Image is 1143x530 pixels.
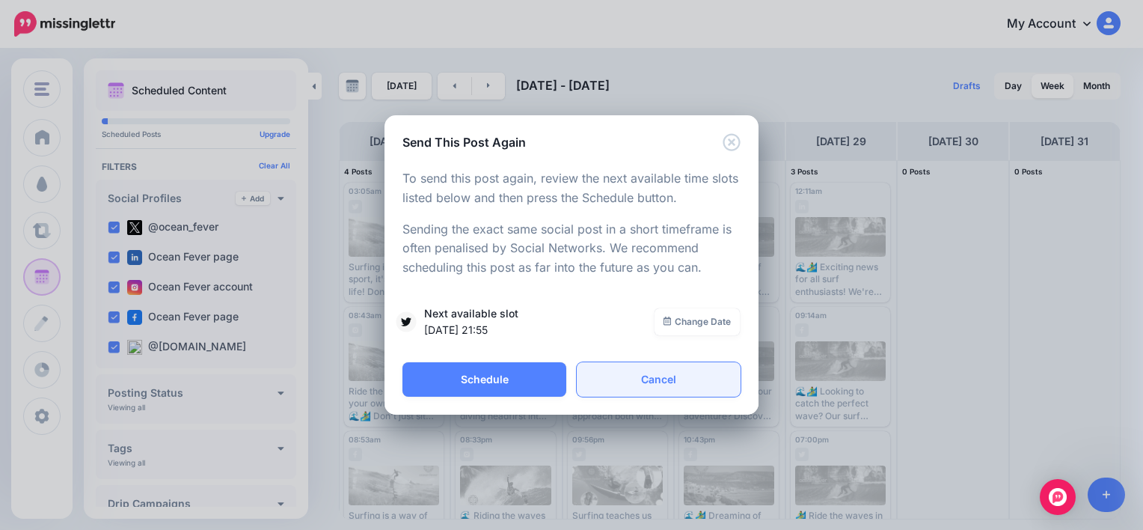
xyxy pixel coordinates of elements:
span: [DATE] 21:55 [424,322,647,338]
p: Sending the exact same social post in a short timeframe is often penalised by Social Networks. We... [402,220,741,278]
span: Next available slot [424,305,655,338]
a: Cancel [577,362,741,397]
h5: Send This Post Again [402,133,526,151]
div: Open Intercom Messenger [1040,479,1076,515]
button: Close [723,133,741,152]
p: To send this post again, review the next available time slots listed below and then press the Sch... [402,169,741,208]
button: Schedule [402,362,566,397]
a: Change Date [655,308,741,335]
